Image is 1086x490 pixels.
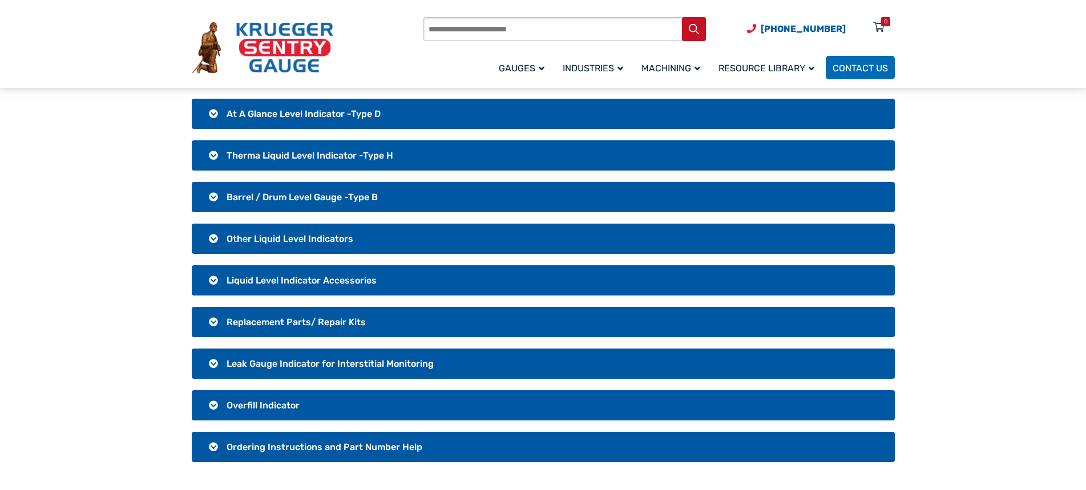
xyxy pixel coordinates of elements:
[884,17,887,26] div: 0
[492,54,556,81] a: Gauges
[227,400,300,411] span: Overfill Indicator
[718,63,814,74] span: Resource Library
[227,317,366,327] span: Replacement Parts/ Repair Kits
[641,63,700,74] span: Machining
[227,442,422,452] span: Ordering Instructions and Part Number Help
[227,108,381,119] span: At A Glance Level Indicator -Type D
[227,275,377,286] span: Liquid Level Indicator Accessories
[227,358,434,369] span: Leak Gauge Indicator for Interstitial Monitoring
[556,54,635,81] a: Industries
[499,63,544,74] span: Gauges
[833,63,888,74] span: Contact Us
[227,150,393,161] span: Therma Liquid Level Indicator -Type H
[747,22,846,36] a: Phone Number (920) 434-8860
[826,56,895,79] a: Contact Us
[227,192,378,203] span: Barrel / Drum Level Gauge -Type B
[712,54,826,81] a: Resource Library
[635,54,712,81] a: Machining
[192,22,333,74] img: Krueger Sentry Gauge
[563,63,623,74] span: Industries
[227,233,353,244] span: Other Liquid Level Indicators
[761,23,846,34] span: [PHONE_NUMBER]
